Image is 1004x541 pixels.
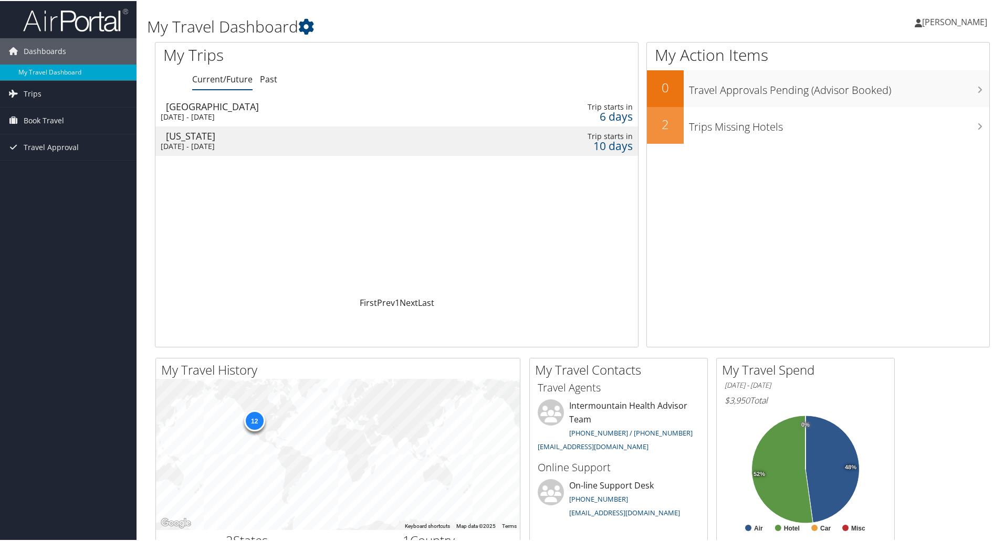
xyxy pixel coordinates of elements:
button: Keyboard shortcuts [405,522,450,529]
div: [US_STATE] [166,130,462,140]
text: Hotel [784,524,800,531]
h3: Travel Approvals Pending (Advisor Booked) [689,77,989,97]
a: Open this area in Google Maps (opens a new window) [159,515,193,529]
a: 0Travel Approvals Pending (Advisor Booked) [647,69,989,106]
h1: My Action Items [647,43,989,65]
a: Prev [377,296,395,307]
h1: My Trips [163,43,429,65]
h3: Trips Missing Hotels [689,113,989,133]
h3: Online Support [538,459,699,474]
a: [PHONE_NUMBER] / [PHONE_NUMBER] [569,427,693,437]
a: First [360,296,377,307]
a: [PHONE_NUMBER] [569,493,628,503]
a: [EMAIL_ADDRESS][DOMAIN_NAME] [569,507,680,516]
span: Map data ©2025 [456,522,496,528]
h2: 0 [647,78,684,96]
a: Current/Future [192,72,253,84]
h6: [DATE] - [DATE] [725,379,886,389]
h1: My Travel Dashboard [147,15,714,37]
a: Terms (opens in new tab) [502,522,517,528]
tspan: 48% [845,463,856,470]
h2: My Travel History [161,360,520,378]
span: [PERSON_NAME] [922,15,987,27]
span: Trips [24,80,41,106]
h2: My Travel Contacts [535,360,707,378]
div: [GEOGRAPHIC_DATA] [166,101,462,110]
div: [DATE] - [DATE] [161,141,457,150]
tspan: 0% [801,421,810,427]
h6: Total [725,394,886,405]
img: Google [159,515,193,529]
h3: Travel Agents [538,379,699,394]
div: 12 [244,409,265,430]
text: Misc [851,524,865,531]
span: $3,950 [725,394,750,405]
a: [PERSON_NAME] [915,5,998,37]
h2: 2 [647,114,684,132]
a: Last [418,296,434,307]
a: Next [400,296,418,307]
li: On-line Support Desk [532,478,705,521]
div: Trip starts in [524,101,633,111]
tspan: 52% [754,470,765,476]
a: 1 [395,296,400,307]
a: Past [260,72,277,84]
span: Dashboards [24,37,66,63]
div: [DATE] - [DATE] [161,111,457,121]
a: 2Trips Missing Hotels [647,106,989,143]
div: 6 days [524,111,633,120]
h2: My Travel Spend [722,360,894,378]
span: Book Travel [24,107,64,133]
text: Car [820,524,831,531]
text: Air [754,524,763,531]
span: Travel Approval [24,133,79,160]
div: Trip starts in [524,131,633,140]
img: airportal-logo.png [23,7,128,31]
li: Intermountain Health Advisor Team [532,398,705,454]
a: [EMAIL_ADDRESS][DOMAIN_NAME] [538,441,649,450]
div: 10 days [524,140,633,150]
